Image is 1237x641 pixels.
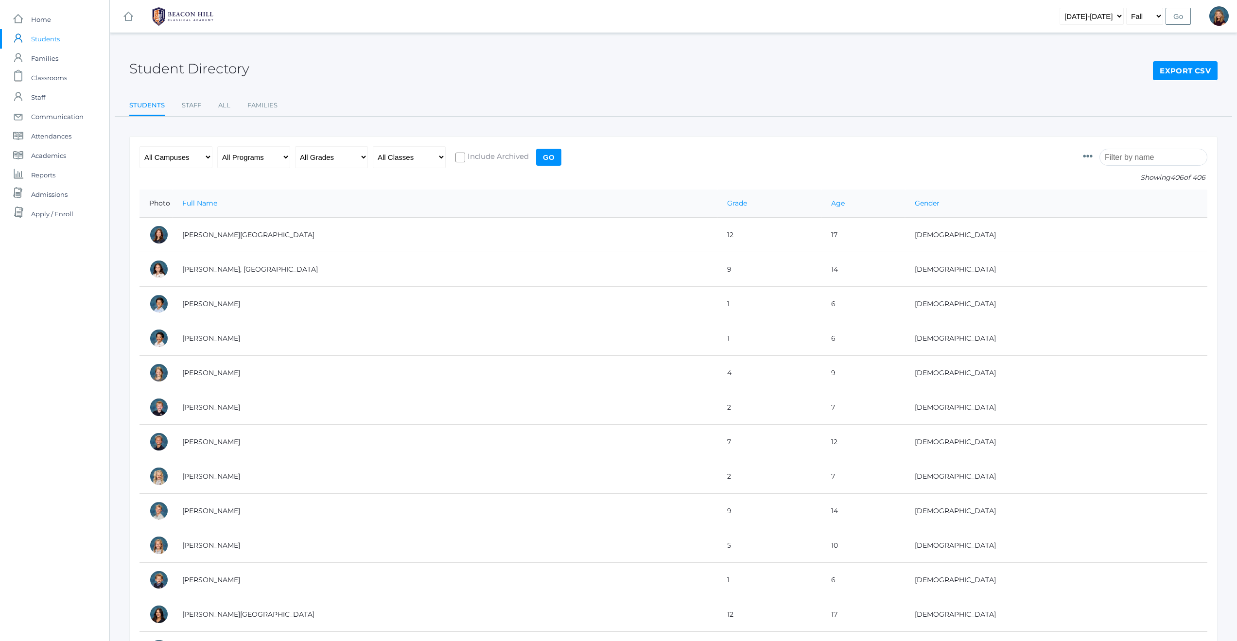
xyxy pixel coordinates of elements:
span: 406 [1170,173,1184,182]
td: 7 [821,390,905,425]
td: [DEMOGRAPHIC_DATA] [905,597,1207,632]
input: Include Archived [455,153,465,162]
div: Cole Albanese [149,432,169,451]
td: [PERSON_NAME] [173,494,717,528]
div: Phoenix Abdulla [149,260,169,279]
td: 4 [717,356,821,390]
td: [DEMOGRAPHIC_DATA] [905,390,1207,425]
td: [DEMOGRAPHIC_DATA] [905,218,1207,252]
span: Students [31,29,60,49]
span: Reports [31,165,55,185]
td: [DEMOGRAPHIC_DATA] [905,563,1207,597]
td: 1 [717,321,821,356]
div: Nolan Alstot [149,570,169,589]
td: [DEMOGRAPHIC_DATA] [905,494,1207,528]
h2: Student Directory [129,61,249,76]
td: [PERSON_NAME], [GEOGRAPHIC_DATA] [173,252,717,287]
td: 14 [821,494,905,528]
td: 14 [821,252,905,287]
span: Communication [31,107,84,126]
td: [PERSON_NAME] [173,390,717,425]
td: 12 [717,218,821,252]
td: 9 [717,494,821,528]
td: 2 [717,390,821,425]
td: 6 [821,563,905,597]
td: [DEMOGRAPHIC_DATA] [905,356,1207,390]
a: Students [129,96,165,117]
a: All [218,96,230,115]
td: [DEMOGRAPHIC_DATA] [905,252,1207,287]
p: Showing of 406 [1083,173,1207,183]
th: Photo [139,190,173,218]
td: 2 [717,459,821,494]
span: Include Archived [465,151,529,163]
div: Charlotte Abdulla [149,225,169,244]
td: 1 [717,563,821,597]
td: 12 [717,597,821,632]
td: [PERSON_NAME] [173,563,717,597]
div: Lindsay Leeds [1209,6,1229,26]
td: 12 [821,425,905,459]
a: Full Name [182,199,217,208]
td: [PERSON_NAME] [173,356,717,390]
td: 6 [821,287,905,321]
td: [PERSON_NAME] [173,528,717,563]
td: 10 [821,528,905,563]
div: Victoria Arellano [149,605,169,624]
div: Jack Adams [149,398,169,417]
td: 5 [717,528,821,563]
a: Age [831,199,845,208]
a: Families [247,96,278,115]
td: [PERSON_NAME] [173,287,717,321]
img: BHCALogos-05-308ed15e86a5a0abce9b8dd61676a3503ac9727e845dece92d48e8588c001991.png [146,4,219,29]
a: Grade [727,199,747,208]
td: 7 [717,425,821,459]
td: 7 [821,459,905,494]
span: Staff [31,87,45,107]
td: [PERSON_NAME][GEOGRAPHIC_DATA] [173,218,717,252]
td: 6 [821,321,905,356]
td: [DEMOGRAPHIC_DATA] [905,459,1207,494]
td: 17 [821,597,905,632]
div: Grayson Abrea [149,329,169,348]
span: Academics [31,146,66,165]
div: Amelia Adams [149,363,169,382]
span: Home [31,10,51,29]
span: Attendances [31,126,71,146]
a: Staff [182,96,201,115]
div: Elle Albanese [149,467,169,486]
td: [PERSON_NAME] [173,459,717,494]
span: Admissions [31,185,68,204]
td: [DEMOGRAPHIC_DATA] [905,321,1207,356]
input: Filter by name [1099,149,1207,166]
td: [PERSON_NAME] [173,321,717,356]
div: Logan Albanese [149,501,169,520]
td: 9 [821,356,905,390]
a: Export CSV [1153,61,1218,81]
input: Go [536,149,561,166]
td: 9 [717,252,821,287]
td: [DEMOGRAPHIC_DATA] [905,287,1207,321]
a: Gender [915,199,940,208]
td: 17 [821,218,905,252]
div: Paige Albanese [149,536,169,555]
div: Dominic Abrea [149,294,169,313]
span: Classrooms [31,68,67,87]
span: Families [31,49,58,68]
td: [PERSON_NAME][GEOGRAPHIC_DATA] [173,597,717,632]
td: [DEMOGRAPHIC_DATA] [905,528,1207,563]
span: Apply / Enroll [31,204,73,224]
input: Go [1166,8,1191,25]
td: 1 [717,287,821,321]
td: [DEMOGRAPHIC_DATA] [905,425,1207,459]
td: [PERSON_NAME] [173,425,717,459]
